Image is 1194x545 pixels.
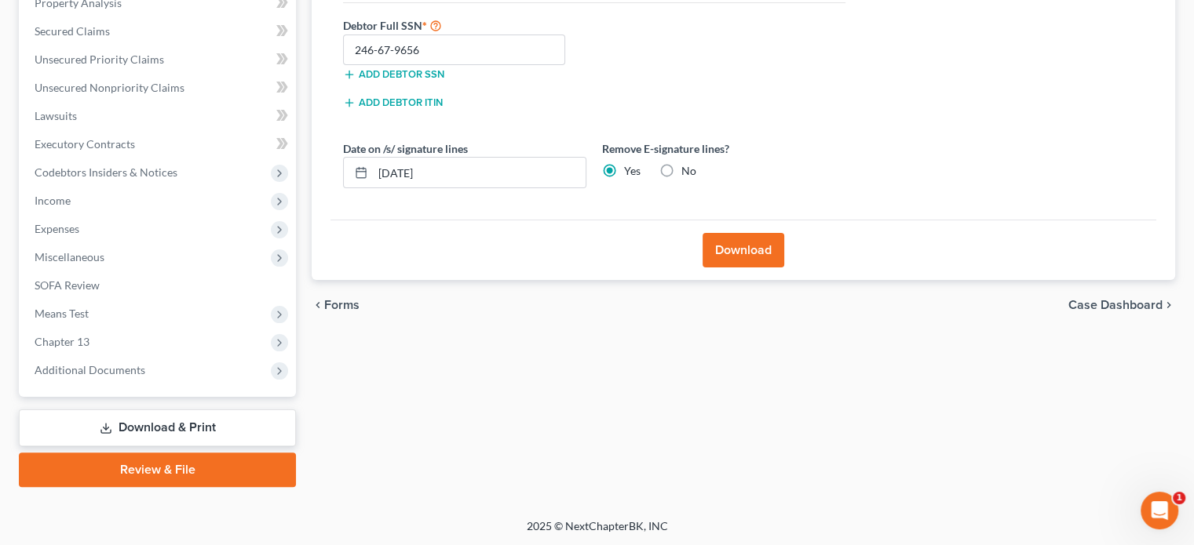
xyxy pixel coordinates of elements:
span: Miscellaneous [35,250,104,263]
span: Forms [324,299,360,311]
a: Lawsuits [22,102,296,130]
a: Review & File [19,452,296,487]
span: Lawsuits [35,109,77,122]
label: Remove E-signature lines? [602,140,845,157]
label: Yes [624,163,641,179]
button: Add debtor ITIN [343,96,443,109]
button: Add debtor SSN [343,68,444,81]
span: Unsecured Nonpriority Claims [35,81,184,94]
label: Date on /s/ signature lines [343,140,468,157]
span: 1 [1173,492,1185,504]
span: Additional Documents [35,363,145,376]
a: Executory Contracts [22,130,296,158]
span: SOFA Review [35,278,100,292]
button: Download [703,233,784,267]
a: Unsecured Nonpriority Claims [22,74,296,102]
span: Codebtors Insiders & Notices [35,165,177,179]
span: Income [35,194,71,207]
i: chevron_left [312,299,324,311]
a: Download & Print [19,409,296,446]
span: Chapter 13 [35,335,89,348]
span: Unsecured Priority Claims [35,53,164,66]
a: Secured Claims [22,17,296,45]
button: chevron_left Forms [312,299,381,311]
i: chevron_right [1163,299,1175,311]
input: XXX-XX-XXXX [343,35,565,66]
span: Executory Contracts [35,137,135,151]
iframe: Intercom live chat [1141,492,1178,529]
label: No [681,163,696,179]
a: Case Dashboard chevron_right [1068,299,1175,311]
span: Expenses [35,222,79,235]
span: Means Test [35,307,89,320]
a: SOFA Review [22,271,296,300]
input: MM/DD/YYYY [373,158,586,187]
span: Case Dashboard [1068,299,1163,311]
a: Unsecured Priority Claims [22,45,296,74]
label: Debtor Full SSN [335,16,594,35]
span: Secured Claims [35,24,110,38]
